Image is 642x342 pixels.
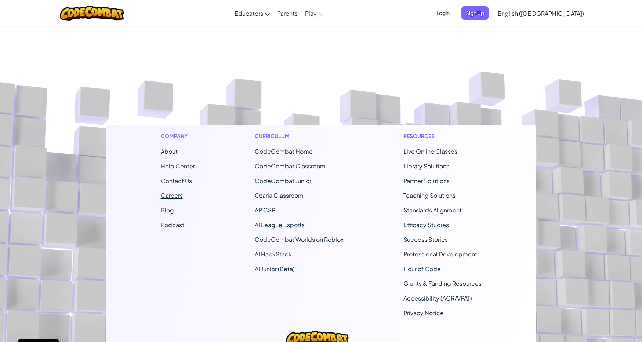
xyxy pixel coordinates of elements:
[161,162,195,170] a: Help Center
[255,192,304,199] a: Ozaria Classroom
[432,6,454,20] button: Login
[403,250,477,258] a: Professional Development
[161,177,192,185] span: Contact Us
[403,206,462,214] a: Standards Alignment
[403,265,441,273] a: Hour of Code
[235,10,263,17] span: Educators
[161,132,195,140] h1: Company
[403,309,444,317] a: Privacy Notice
[255,177,311,185] a: CodeCombat Junior
[494,3,588,23] a: English ([GEOGRAPHIC_DATA])
[403,177,450,185] a: Partner Solutions
[461,6,489,20] button: Sign Up
[60,6,124,21] img: CodeCombat logo
[403,236,448,243] a: Success Stories
[498,10,584,17] span: English ([GEOGRAPHIC_DATA])
[161,192,183,199] a: Careers
[301,3,327,23] a: Play
[273,3,301,23] a: Parents
[403,294,472,302] a: Accessibility (ACR/VPAT)
[305,10,317,17] span: Play
[403,148,457,155] a: Live Online Classes
[255,221,305,229] a: AI League Esports
[255,132,344,140] h1: Curriculum
[255,206,275,214] a: AP CSP
[255,265,295,273] a: AI Junior (Beta)
[231,3,273,23] a: Educators
[403,280,482,287] a: Grants & Funding Resources
[255,162,326,170] a: CodeCombat Classroom
[403,162,449,170] a: Library Solutions
[161,221,184,229] a: Podcast
[403,221,449,229] a: Efficacy Studies
[161,206,174,214] a: Blog
[403,192,456,199] a: Teaching Solutions
[255,250,292,258] a: AI HackStack
[161,148,178,155] a: About
[403,132,482,140] h1: Resources
[255,236,344,243] a: CodeCombat Worlds on Roblox
[255,148,313,155] span: CodeCombat Home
